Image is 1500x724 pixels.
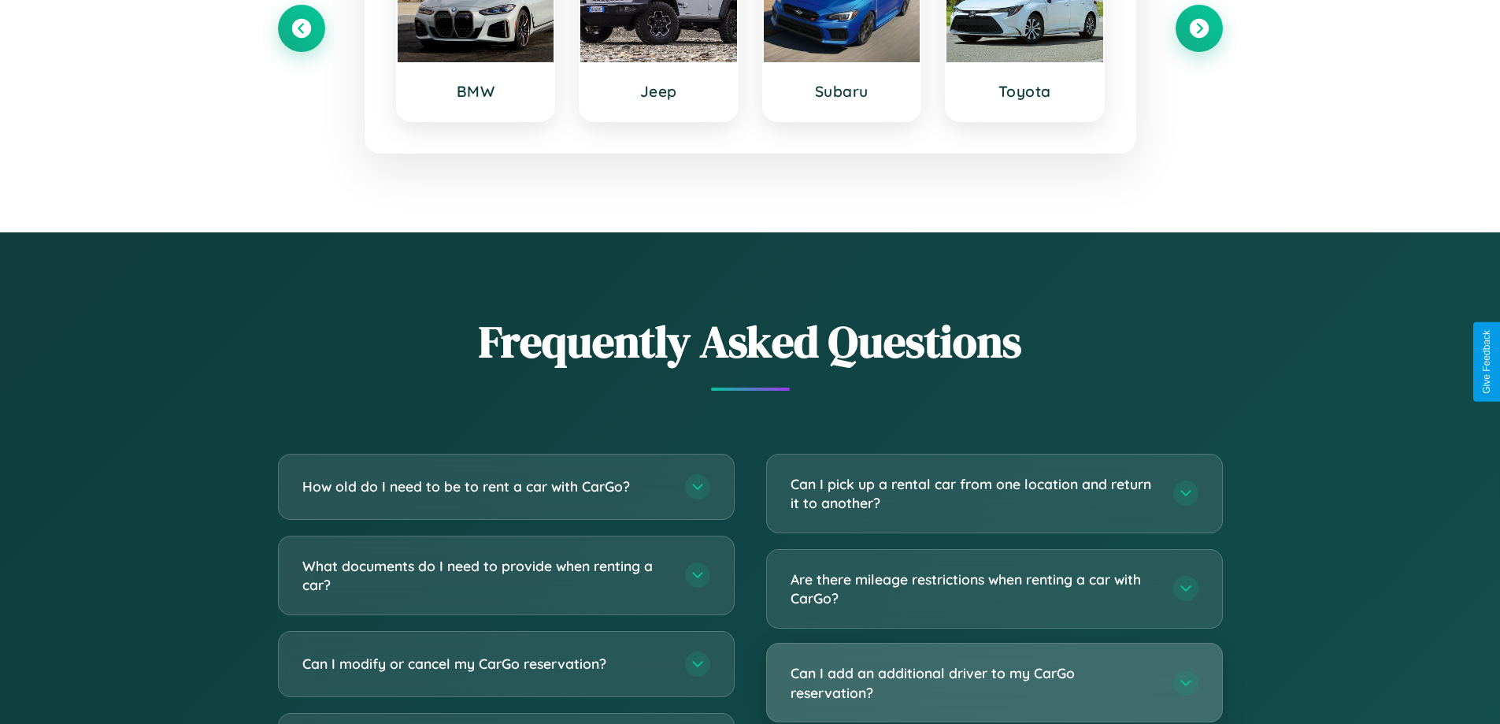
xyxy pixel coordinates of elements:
h3: Can I add an additional driver to my CarGo reservation? [791,663,1157,702]
h3: Toyota [962,82,1087,101]
h3: What documents do I need to provide when renting a car? [302,556,669,595]
h3: Jeep [596,82,721,101]
h3: Are there mileage restrictions when renting a car with CarGo? [791,570,1157,608]
h3: BMW [413,82,539,101]
h3: Can I pick up a rental car from one location and return it to another? [791,474,1157,513]
h3: Can I modify or cancel my CarGo reservation? [302,654,669,674]
h3: Subaru [780,82,905,101]
h3: How old do I need to be to rent a car with CarGo? [302,477,669,496]
h2: Frequently Asked Questions [278,311,1223,372]
div: Give Feedback [1481,330,1492,394]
